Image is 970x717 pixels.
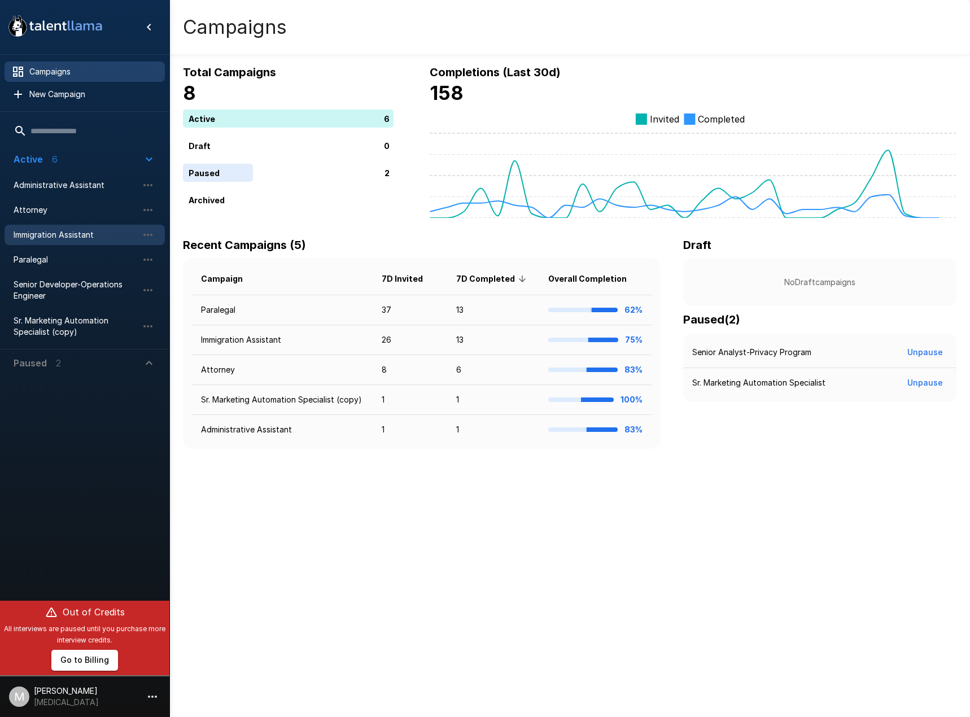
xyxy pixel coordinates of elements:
b: Completions (Last 30d) [430,65,561,79]
b: 158 [430,81,464,104]
button: Unpause [903,373,947,394]
p: Sr. Marketing Automation Specialist [692,377,825,388]
b: Recent Campaigns (5) [183,238,306,252]
p: No Draft campaigns [701,277,938,288]
p: 0 [384,139,390,151]
span: 7D Invited [382,272,438,286]
b: 83% [624,425,643,434]
b: Total Campaigns [183,65,276,79]
p: 2 [384,167,390,178]
span: 7D Completed [456,272,530,286]
td: 26 [373,325,447,355]
p: Senior Analyst-Privacy Program [692,347,811,358]
td: 13 [447,295,539,325]
h4: Campaigns [183,15,287,39]
b: Draft [683,238,711,252]
td: 1 [373,385,447,415]
b: 83% [624,365,643,374]
td: Sr. Marketing Automation Specialist (copy) [192,385,373,415]
b: 75% [625,335,643,344]
button: Unpause [903,342,947,363]
td: 13 [447,325,539,355]
td: 1 [447,385,539,415]
b: 62% [624,305,643,314]
b: Paused ( 2 ) [683,313,740,326]
td: Immigration Assistant [192,325,373,355]
td: Administrative Assistant [192,415,373,445]
b: 8 [183,81,196,104]
td: Paralegal [192,295,373,325]
td: 6 [447,355,539,385]
td: 8 [373,355,447,385]
td: 1 [447,415,539,445]
b: 100% [621,395,643,404]
span: Overall Completion [548,272,641,286]
p: 6 [384,112,390,124]
td: Attorney [192,355,373,385]
td: 1 [373,415,447,445]
span: Campaign [201,272,257,286]
td: 37 [373,295,447,325]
